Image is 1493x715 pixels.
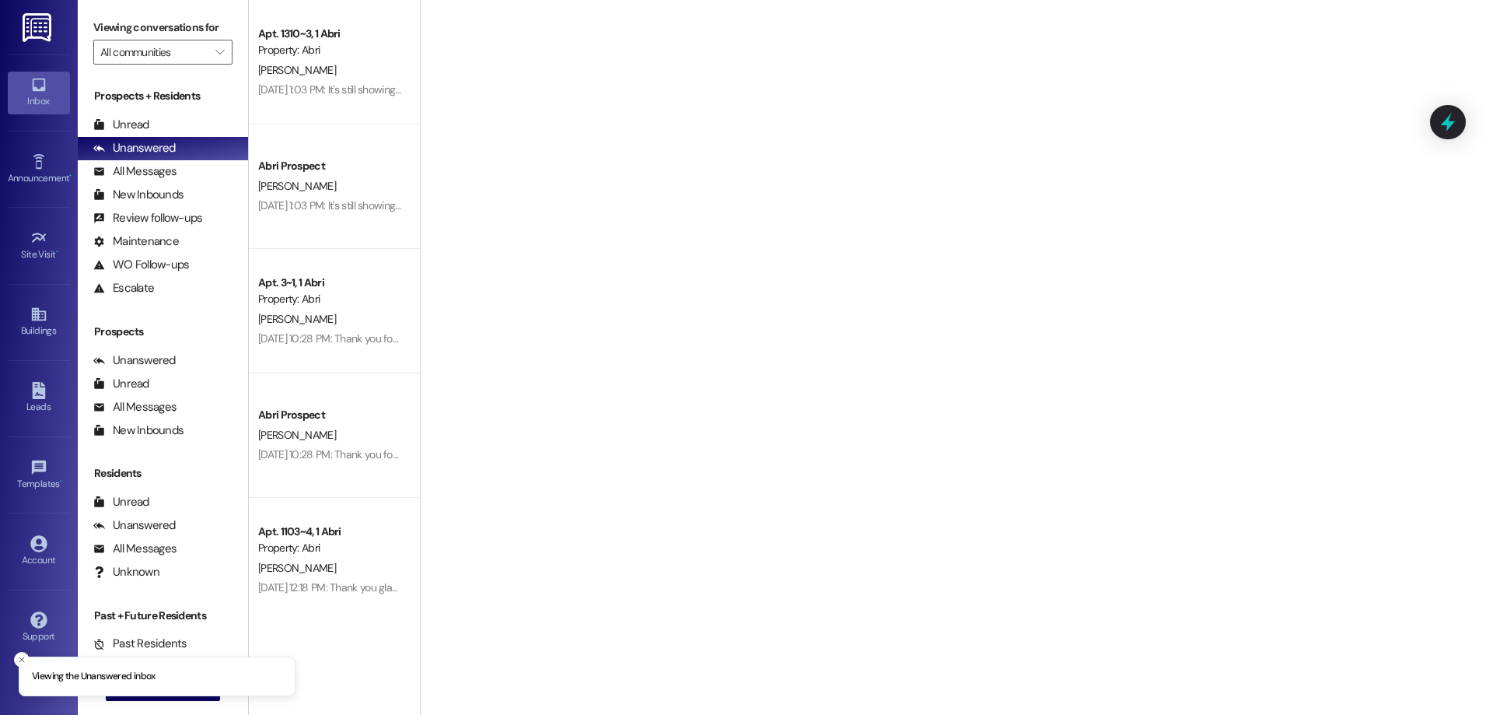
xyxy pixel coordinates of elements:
i:  [215,46,224,58]
span: [PERSON_NAME] [258,312,336,326]
div: Abri Prospect [258,158,402,174]
div: Apt. 3~1, 1 Abri [258,275,402,291]
div: [DATE] 1:03 PM: It's still showing 380 for rent. [258,198,454,212]
div: Unanswered [93,517,176,534]
div: Unread [93,494,149,510]
a: Site Visit • [8,225,70,267]
span: • [56,247,58,258]
div: Escalate [93,280,154,296]
a: Templates • [8,454,70,496]
div: [DATE] 10:28 PM: Thank you for letting me know! I just payed it! [258,331,537,345]
div: Prospects + Residents [78,88,248,104]
span: • [60,476,62,487]
div: Review follow-ups [93,210,202,226]
div: All Messages [93,163,177,180]
a: Account [8,531,70,573]
div: All Messages [93,399,177,415]
label: Viewing conversations for [93,16,233,40]
div: [DATE] 1:03 PM: It's still showing 380 for rent. [258,82,454,96]
a: Inbox [8,72,70,114]
span: [PERSON_NAME] [258,561,336,575]
a: Buildings [8,301,70,343]
div: Unknown [93,564,159,580]
div: Unanswered [93,352,176,369]
div: Apt. 1103~4, 1 Abri [258,524,402,540]
span: • [69,170,72,181]
div: Past + Future Residents [78,608,248,624]
div: Property: Abri [258,291,402,307]
div: WO Follow-ups [93,257,189,273]
div: Unread [93,376,149,392]
div: New Inbounds [93,187,184,203]
a: Leads [8,377,70,419]
span: [PERSON_NAME] [258,179,336,193]
div: [DATE] 10:28 PM: Thank you for letting me know! I just payed it! [258,447,537,461]
div: Property: Abri [258,540,402,556]
div: Unanswered [93,140,176,156]
a: Support [8,607,70,649]
button: Close toast [14,652,30,668]
div: [DATE] 12:18 PM: Thank you glad to pay that [258,580,451,594]
div: Residents [78,465,248,482]
div: All Messages [93,541,177,557]
span: [PERSON_NAME] [258,63,336,77]
span: [PERSON_NAME] [258,428,336,442]
div: Apt. 1310~3, 1 Abri [258,26,402,42]
div: Abri Prospect [258,407,402,423]
p: Viewing the Unanswered inbox [32,670,156,684]
div: Property: Abri [258,42,402,58]
div: Unread [93,117,149,133]
div: Maintenance [93,233,179,250]
div: New Inbounds [93,422,184,439]
div: Prospects [78,324,248,340]
input: All communities [100,40,208,65]
img: ResiDesk Logo [23,13,54,42]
